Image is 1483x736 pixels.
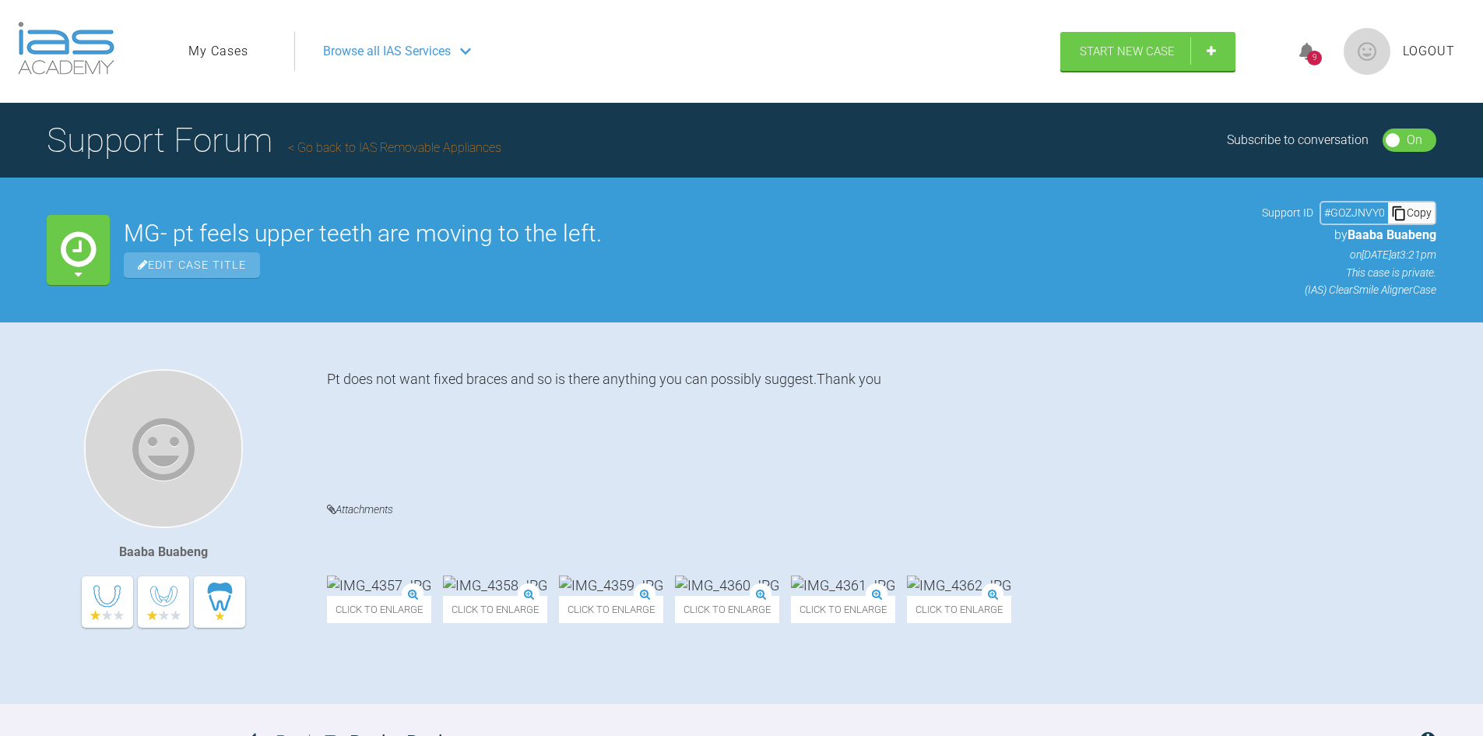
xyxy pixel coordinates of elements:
img: IMG_4357.JPG [327,576,431,595]
span: Baaba Buabeng [1348,227,1436,242]
span: Click to enlarge [791,596,895,623]
div: # GOZJNVY0 [1321,204,1388,221]
div: Baaba Buabeng [119,542,208,562]
span: Browse all IAS Services [323,41,451,62]
span: Start New Case [1080,44,1175,58]
span: Click to enlarge [327,596,431,623]
span: Click to enlarge [559,596,663,623]
span: Click to enlarge [443,596,547,623]
span: Support ID [1262,204,1313,221]
img: IMG_4359.JPG [559,576,663,595]
div: Subscribe to conversation [1227,130,1369,150]
a: My Cases [188,41,248,62]
h4: Attachments [327,500,1436,519]
div: 9 [1307,51,1322,65]
span: Click to enlarge [907,596,1011,623]
span: Edit Case Title [124,252,260,278]
a: Start New Case [1060,32,1235,71]
p: on [DATE] at 3:21pm [1262,246,1436,263]
img: IMG_4362.JPG [907,576,1011,595]
div: On [1407,130,1422,150]
a: Go back to IAS Removable Appliances [288,140,501,155]
img: IMG_4358.JPG [443,576,547,595]
h2: MG- pt feels upper teeth are moving to the left. [124,222,1248,245]
a: Logout [1403,41,1455,62]
p: This case is private. [1262,264,1436,281]
span: Click to enlarge [675,596,779,623]
img: Baaba Buabeng [84,369,243,528]
img: profile.png [1344,28,1390,75]
img: logo-light.3e3ef733.png [18,22,114,75]
img: IMG_4361.JPG [791,576,895,595]
div: Copy [1388,202,1435,223]
div: Pt does not want fixed braces and so is there anything you can possibly suggest.Thank you [327,369,1436,477]
img: IMG_4360.JPG [675,576,779,595]
h1: Support Forum [47,113,501,167]
p: by [1262,225,1436,245]
p: (IAS) ClearSmile Aligner Case [1262,281,1436,298]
